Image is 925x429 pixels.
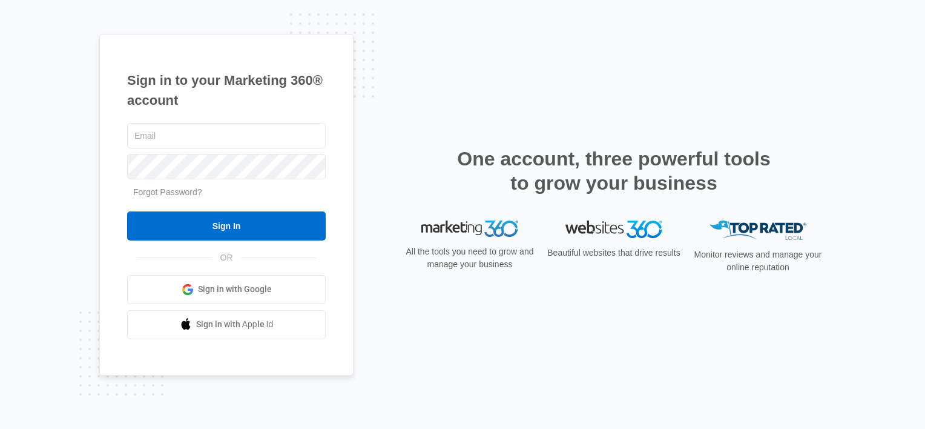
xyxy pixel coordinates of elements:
h2: One account, three powerful tools to grow your business [453,147,774,195]
a: Sign in with Google [127,275,326,304]
img: Marketing 360 [421,221,518,238]
p: All the tools you need to grow and manage your business [402,245,538,271]
img: Websites 360 [565,221,662,238]
span: OR [212,251,242,264]
input: Sign In [127,211,326,241]
a: Sign in with Apple Id [127,310,326,339]
span: Sign in with Apple Id [196,318,274,331]
a: Forgot Password? [133,187,202,197]
p: Monitor reviews and manage your online reputation [690,248,826,274]
span: Sign in with Google [198,283,272,296]
img: Top Rated Local [709,221,806,241]
p: Beautiful websites that drive results [546,247,682,259]
h1: Sign in to your Marketing 360® account [127,70,326,110]
input: Email [127,123,326,148]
